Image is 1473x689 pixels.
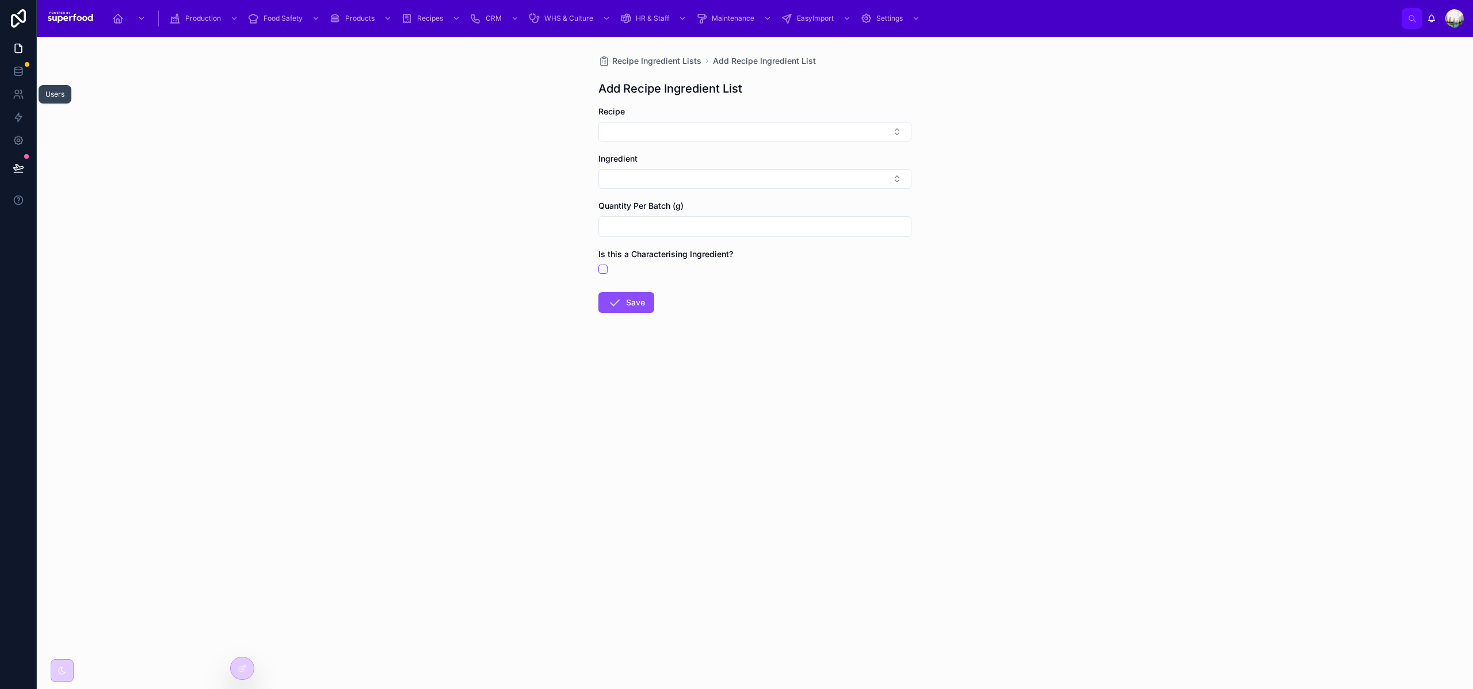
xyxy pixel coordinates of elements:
span: EasyImport [797,14,834,23]
span: Quantity Per Batch (g) [598,201,684,210]
a: Add Recipe Ingredient List [713,55,816,67]
a: Recipe Ingredient Lists [598,55,701,67]
span: Ingredient [598,154,638,163]
span: Settings [876,14,903,23]
a: EasyImport [777,8,857,29]
div: scrollable content [104,6,1402,31]
button: Save [598,292,654,313]
a: WHS & Culture [525,8,616,29]
a: Products [326,8,398,29]
a: Production [166,8,244,29]
a: Maintenance [692,8,777,29]
span: Production [185,14,221,23]
a: Settings [857,8,926,29]
span: Recipe Ingredient Lists [612,55,701,67]
button: Select Button [598,169,911,189]
span: Recipes [417,14,443,23]
div: Users [45,90,64,99]
span: WHS & Culture [544,14,593,23]
span: Recipe [598,106,625,116]
span: CRM [486,14,502,23]
a: Food Safety [244,8,326,29]
a: Recipes [398,8,466,29]
span: HR & Staff [636,14,669,23]
button: Select Button [598,122,911,141]
a: CRM [466,8,525,29]
span: Products [345,14,375,23]
img: App logo [46,9,95,28]
span: Is this a Characterising Ingredient? [598,249,733,259]
span: Food Safety [264,14,303,23]
span: Maintenance [712,14,754,23]
a: HR & Staff [616,8,692,29]
h1: Add Recipe Ingredient List [598,81,742,97]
